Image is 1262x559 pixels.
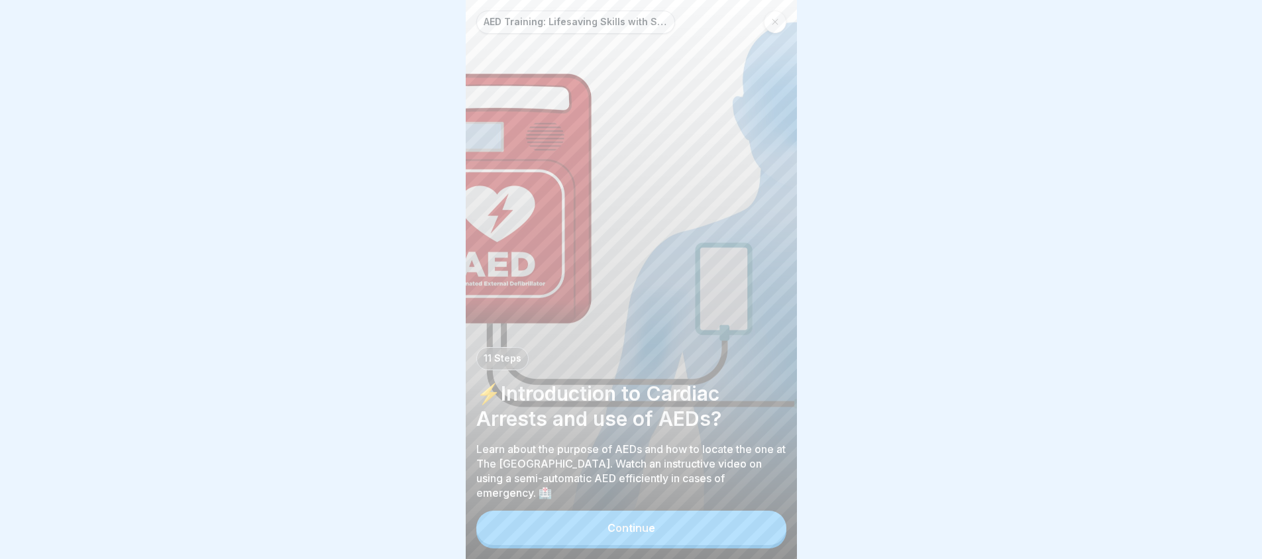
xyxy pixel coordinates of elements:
button: Continue [476,511,786,545]
p: AED Training: Lifesaving Skills with Semi-Automatic AEDs [484,17,668,28]
p: ⚡️Introduction to Cardiac Arrests and use of AEDs? [476,381,786,431]
p: 11 Steps [484,353,521,364]
div: Continue [607,522,655,534]
p: Learn about the purpose of AEDs and how to locate the one at The [GEOGRAPHIC_DATA]. Watch an inst... [476,442,786,500]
